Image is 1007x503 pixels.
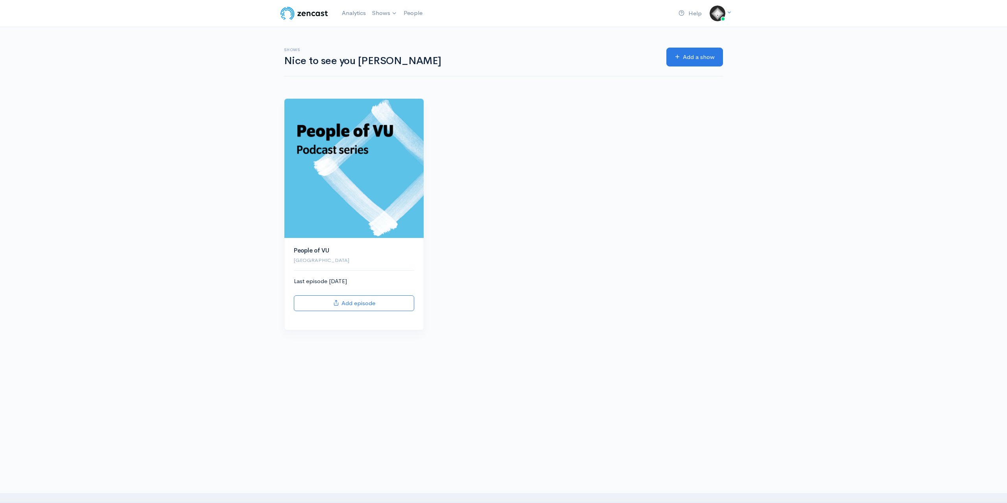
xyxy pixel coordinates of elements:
a: Shows [369,5,400,22]
a: Add episode [294,295,414,311]
img: People of VU [284,99,424,238]
a: People [400,5,426,22]
div: Last episode [DATE] [294,277,414,311]
img: ... [710,6,725,21]
img: ZenCast Logo [279,6,329,21]
a: Add a show [666,48,723,67]
a: Help [675,5,705,22]
p: [GEOGRAPHIC_DATA] [294,256,414,264]
h1: Nice to see you [PERSON_NAME] [284,55,657,67]
a: Analytics [339,5,369,22]
h6: Shows [284,48,657,52]
a: People of VU [294,247,329,254]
